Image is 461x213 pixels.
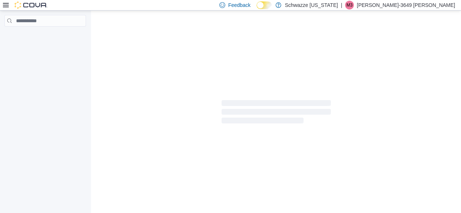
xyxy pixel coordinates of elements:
[341,1,342,9] p: |
[357,1,455,9] p: [PERSON_NAME]-3649 [PERSON_NAME]
[347,1,353,9] span: M3
[257,1,272,9] input: Dark Mode
[4,28,86,46] nav: Complex example
[228,1,250,9] span: Feedback
[345,1,354,9] div: Michael-3649 Morefield
[285,1,338,9] p: Schwazze [US_STATE]
[222,102,331,125] span: Loading
[15,1,47,9] img: Cova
